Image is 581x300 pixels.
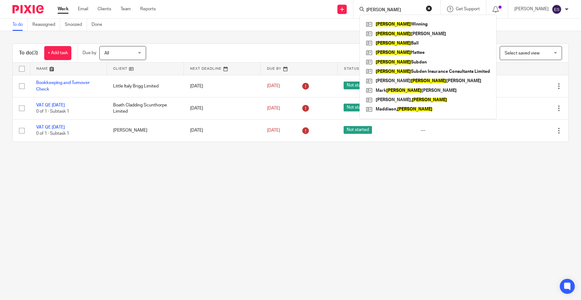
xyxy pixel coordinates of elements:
[344,82,372,89] span: Not started
[267,106,280,110] span: [DATE]
[184,120,261,142] td: [DATE]
[426,5,432,12] button: Clear
[12,19,28,31] a: To do
[514,6,549,12] p: [PERSON_NAME]
[36,109,69,114] span: 0 of 1 · Subtask 1
[32,19,60,31] a: Reassigned
[121,6,131,12] a: Team
[36,132,69,136] span: 0 of 1 · Subtask 1
[107,120,184,142] td: [PERSON_NAME]
[44,46,71,60] a: + Add task
[19,50,38,56] h1: To do
[32,50,38,55] span: (3)
[267,84,280,88] span: [DATE]
[344,104,372,111] span: Not started
[92,19,107,31] a: Done
[12,5,44,13] img: Pixie
[36,81,89,91] a: Bookkeeping and Turnover Check
[184,75,261,97] td: [DATE]
[552,4,562,14] img: svg%3E
[456,7,480,11] span: Get Support
[366,7,422,13] input: Search
[267,128,280,133] span: [DATE]
[107,75,184,97] td: Little Italy Brigg Limited
[36,125,65,129] a: VAT QE [DATE]
[36,103,65,107] a: VAT QE [DATE]
[421,127,485,134] div: ---
[65,19,87,31] a: Snoozed
[98,6,111,12] a: Clients
[58,6,69,12] a: Work
[78,6,88,12] a: Email
[107,97,184,119] td: Boath Cladding Scunthorpe Limited
[104,51,109,55] span: All
[184,97,261,119] td: [DATE]
[344,126,372,134] span: Not started
[83,50,96,56] p: Due by
[140,6,156,12] a: Reports
[505,51,540,55] span: Select saved view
